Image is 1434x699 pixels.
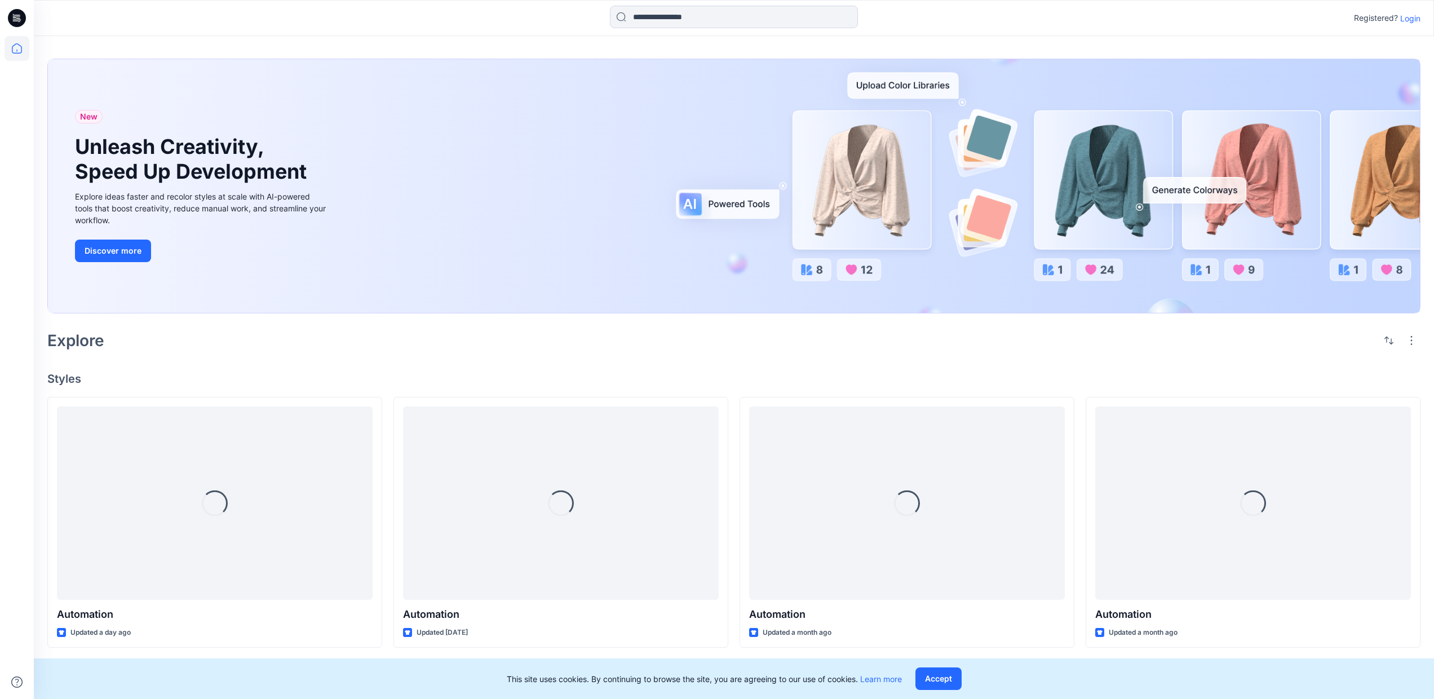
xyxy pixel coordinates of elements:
h2: Explore [47,331,104,349]
h4: Styles [47,372,1420,386]
a: Learn more [860,674,902,684]
p: Automation [403,607,719,622]
p: Registered? [1354,11,1398,25]
p: Login [1400,12,1420,24]
div: Explore ideas faster and recolor styles at scale with AI-powered tools that boost creativity, red... [75,191,329,226]
p: Updated [DATE] [417,627,468,639]
p: Automation [57,607,373,622]
p: Updated a month ago [1109,627,1178,639]
button: Discover more [75,240,151,262]
p: Updated a day ago [70,627,131,639]
span: New [80,110,98,123]
p: Automation [749,607,1065,622]
p: Updated a month ago [763,627,831,639]
p: Automation [1095,607,1411,622]
button: Accept [915,667,962,690]
a: Discover more [75,240,329,262]
h1: Unleash Creativity, Speed Up Development [75,135,312,183]
p: This site uses cookies. By continuing to browse the site, you are agreeing to our use of cookies. [507,673,902,685]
